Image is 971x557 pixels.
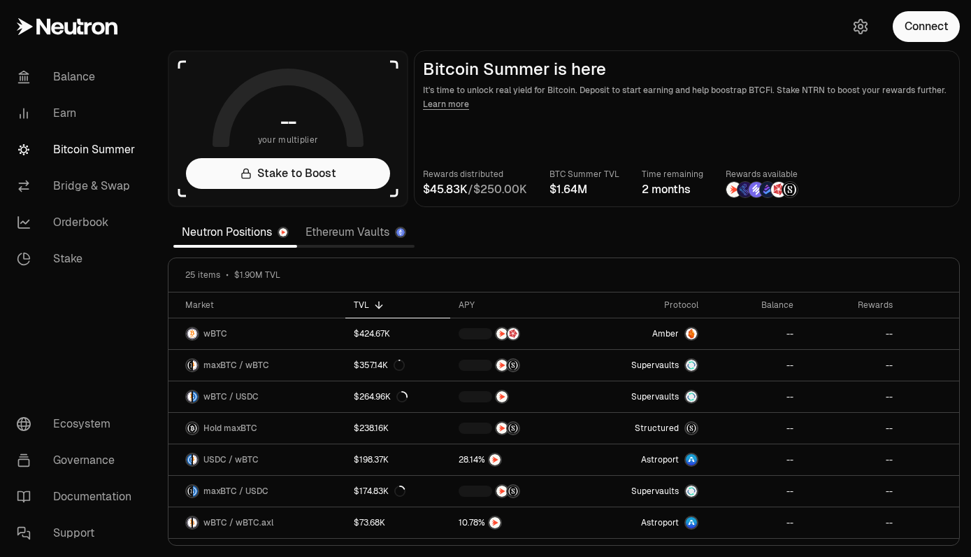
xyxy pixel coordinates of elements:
button: NTRNStructured Points [459,484,574,498]
a: -- [802,350,901,381]
a: NTRN [450,444,582,475]
h2: Bitcoin Summer is here [423,59,951,79]
p: Rewards available [726,167,798,181]
a: Astroport [582,444,707,475]
img: NTRN [489,454,501,465]
div: $238.16K [354,423,389,434]
a: -- [707,318,802,349]
div: Market [185,299,337,311]
a: Learn more [423,99,469,110]
img: NTRN [496,486,508,497]
div: / [423,181,527,198]
img: Solv Points [749,182,764,197]
img: Supervaults [686,360,697,371]
button: NTRNMars Fragments [459,327,574,341]
a: SupervaultsSupervaults [582,381,707,412]
div: Balance [715,299,793,311]
a: maxBTC LogowBTC LogomaxBTC / wBTC [168,350,345,381]
img: Neutron Logo [279,228,287,237]
a: NTRNStructured Points [450,476,582,507]
span: Supervaults [631,486,679,497]
a: Neutron Positions [173,218,297,246]
img: maxBTC Logo [187,486,192,497]
a: $264.96K [345,381,450,412]
img: wBTC Logo [187,517,192,528]
span: 25 items [185,269,220,281]
span: maxBTC / wBTC [203,360,269,371]
a: Ethereum Vaults [297,218,415,246]
a: $174.83K [345,476,450,507]
a: Stake to Boost [186,158,390,189]
div: 2 months [642,181,703,198]
button: NTRN [459,516,574,530]
span: Supervaults [631,360,679,371]
a: SupervaultsSupervaults [582,476,707,507]
div: $264.96K [354,391,408,402]
span: $1.90M TVL [234,269,280,281]
a: wBTC LogowBTC [168,318,345,349]
img: NTRN [496,423,508,434]
img: EtherFi Points [738,182,753,197]
h1: -- [280,111,296,133]
div: $357.14K [354,360,405,371]
a: Documentation [6,479,151,515]
img: USDC Logo [187,454,192,465]
span: Astroport [641,517,679,528]
a: -- [707,507,802,538]
a: Support [6,515,151,551]
a: -- [802,444,901,475]
a: $73.68K [345,507,450,538]
img: Supervaults [686,391,697,402]
a: Orderbook [6,204,151,241]
img: wBTC Logo [193,360,198,371]
img: Structured Points [508,360,519,371]
button: NTRN [459,453,574,467]
a: -- [707,350,802,381]
span: USDC / wBTC [203,454,259,465]
button: NTRNStructured Points [459,421,574,435]
img: Amber [686,328,697,339]
div: TVL [354,299,442,311]
span: maxBTC / USDC [203,486,268,497]
a: $198.37K [345,444,450,475]
p: Rewards distributed [423,167,527,181]
img: Bedrock Diamonds [760,182,775,197]
a: -- [707,413,802,444]
img: wBTC Logo [193,454,198,465]
a: NTRN [450,381,582,412]
a: $238.16K [345,413,450,444]
a: maxBTC LogoHold maxBTC [168,413,345,444]
span: wBTC / USDC [203,391,259,402]
a: Bridge & Swap [6,168,151,204]
img: USDC Logo [193,486,198,497]
img: Structured Points [782,182,798,197]
span: Structured [635,423,679,434]
img: USDC Logo [193,391,198,402]
a: -- [707,476,802,507]
a: USDC LogowBTC LogoUSDC / wBTC [168,444,345,475]
a: Stake [6,241,151,277]
a: SupervaultsSupervaults [582,350,707,381]
img: NTRN [496,328,508,339]
span: Astroport [641,454,679,465]
img: wBTC Logo [187,391,192,402]
a: Earn [6,95,151,132]
span: wBTC [203,328,227,339]
img: NTRN [726,182,742,197]
a: $357.14K [345,350,450,381]
a: AmberAmber [582,318,707,349]
a: -- [802,413,901,444]
div: $424.67K [354,328,390,339]
a: -- [707,444,802,475]
a: wBTC LogoUSDC LogowBTC / USDC [168,381,345,412]
a: Balance [6,59,151,95]
div: $73.68K [354,517,385,528]
div: $198.37K [354,454,389,465]
a: wBTC LogowBTC.axl LogowBTC / wBTC.axl [168,507,345,538]
img: Mars Fragments [771,182,786,197]
div: Protocol [591,299,698,311]
span: Hold maxBTC [203,423,257,434]
a: Bitcoin Summer [6,132,151,168]
p: It's time to unlock real yield for Bitcoin. Deposit to start earning and help boostrap BTCFi. Sta... [423,83,951,111]
a: -- [802,318,901,349]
